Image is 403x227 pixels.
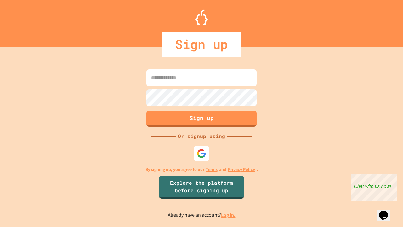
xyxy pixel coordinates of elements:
p: By signing up, you agree to our and . [145,166,258,173]
p: Already have an account? [168,211,236,219]
a: Explore the platform before signing up [159,176,244,199]
iframe: chat widget [351,174,397,201]
div: Sign up [162,32,241,57]
iframe: chat widget [377,202,397,221]
button: Sign up [146,111,257,127]
div: Or signup using [176,132,227,140]
img: google-icon.svg [197,149,206,158]
a: Log in. [221,212,236,218]
a: Terms [206,166,218,173]
img: Logo.svg [195,9,208,25]
a: Privacy Policy [228,166,255,173]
